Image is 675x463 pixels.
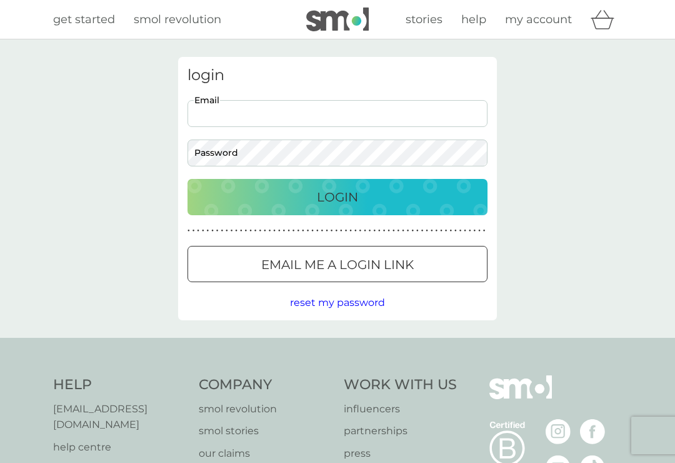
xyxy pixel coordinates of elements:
[364,228,366,234] p: ●
[254,228,257,234] p: ●
[306,8,369,31] img: smol
[416,228,419,234] p: ●
[311,228,314,234] p: ●
[199,445,332,462] a: our claims
[226,228,228,234] p: ●
[302,228,304,234] p: ●
[316,228,319,234] p: ●
[245,228,247,234] p: ●
[187,246,487,282] button: Email me a login link
[292,228,295,234] p: ●
[331,228,333,234] p: ●
[199,423,332,439] a: smol stories
[345,228,347,234] p: ●
[261,255,414,275] p: Email me a login link
[290,297,385,308] span: reset my password
[211,228,214,234] p: ●
[53,439,186,455] a: help centre
[259,228,261,234] p: ●
[454,228,457,234] p: ●
[207,228,209,234] p: ●
[505,11,572,29] a: my account
[192,228,195,234] p: ●
[278,228,281,234] p: ●
[53,375,186,395] h4: Help
[335,228,337,234] p: ●
[240,228,242,234] p: ●
[397,228,400,234] p: ●
[317,187,358,207] p: Login
[369,228,371,234] p: ●
[344,445,457,462] a: press
[449,228,452,234] p: ●
[436,228,438,234] p: ●
[483,228,486,234] p: ●
[134,11,221,29] a: smol revolution
[459,228,462,234] p: ●
[387,228,390,234] p: ●
[406,13,442,26] span: stories
[591,7,622,32] div: basket
[354,228,357,234] p: ●
[53,401,186,433] a: [EMAIL_ADDRESS][DOMAIN_NAME]
[264,228,266,234] p: ●
[421,228,424,234] p: ●
[340,228,342,234] p: ●
[53,13,115,26] span: get started
[431,228,433,234] p: ●
[407,228,409,234] p: ●
[231,228,233,234] p: ●
[269,228,271,234] p: ●
[187,228,190,234] p: ●
[249,228,252,234] p: ●
[505,13,572,26] span: my account
[197,228,199,234] p: ●
[546,419,571,444] img: visit the smol Instagram page
[464,228,466,234] p: ●
[445,228,447,234] p: ●
[474,228,476,234] p: ●
[426,228,428,234] p: ●
[378,228,381,234] p: ●
[349,228,352,234] p: ●
[287,228,290,234] p: ●
[344,375,457,395] h4: Work With Us
[469,228,471,234] p: ●
[344,401,457,417] a: influencers
[402,228,404,234] p: ●
[383,228,386,234] p: ●
[440,228,442,234] p: ●
[273,228,276,234] p: ●
[221,228,223,234] p: ●
[187,179,487,215] button: Login
[406,11,442,29] a: stories
[283,228,286,234] p: ●
[461,13,486,26] span: help
[307,228,309,234] p: ●
[202,228,204,234] p: ●
[489,375,552,418] img: smol
[580,419,605,444] img: visit the smol Facebook page
[411,228,414,234] p: ●
[199,375,332,395] h4: Company
[392,228,395,234] p: ●
[461,11,486,29] a: help
[290,295,385,311] button: reset my password
[321,228,324,234] p: ●
[297,228,299,234] p: ●
[359,228,362,234] p: ●
[199,401,332,417] a: smol revolution
[134,13,221,26] span: smol revolution
[53,11,115,29] a: get started
[187,66,487,84] h3: login
[344,423,457,439] a: partnerships
[373,228,376,234] p: ●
